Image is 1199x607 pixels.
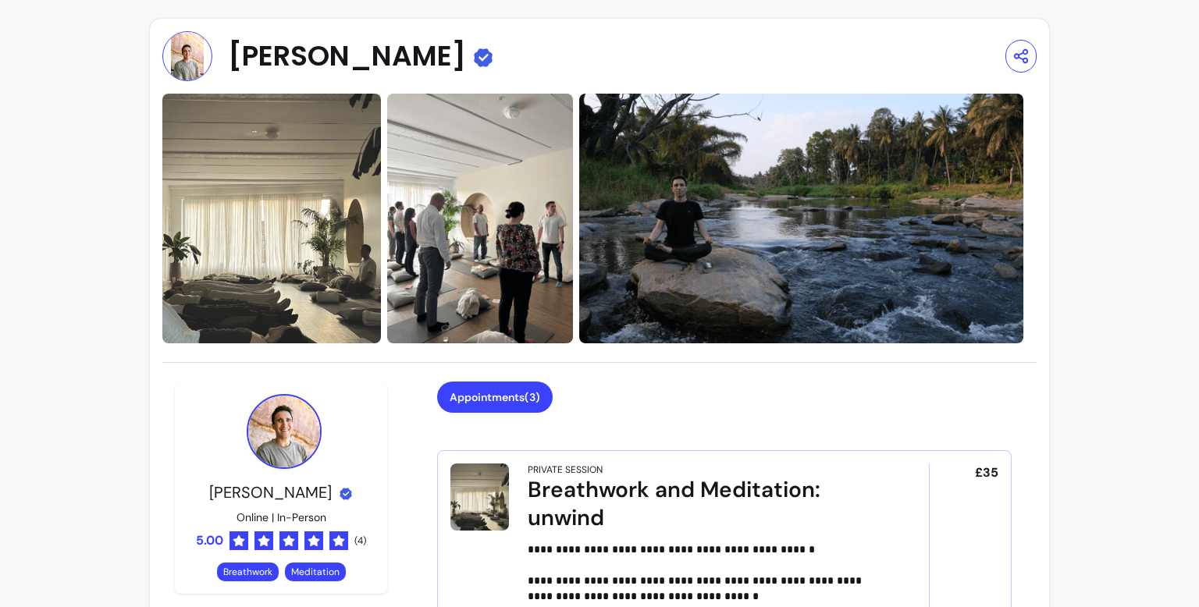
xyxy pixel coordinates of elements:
[450,463,509,531] img: Breathwork and Meditation: unwind
[975,463,998,482] span: £35
[528,476,885,532] div: Breathwork and Meditation: unwind
[223,566,272,578] span: Breathwork
[209,482,332,502] span: [PERSON_NAME]
[237,509,326,525] p: Online | In-Person
[579,94,1023,343] img: https://d22cr2pskkweo8.cloudfront.net/4665a73d-ad84-4801-aa05-e2d80c4de309
[387,94,573,343] img: https://d22cr2pskkweo8.cloudfront.net/9e9590e9-3acf-42fd-b228-3637b6575cdf
[528,463,603,476] div: Private Session
[162,31,212,81] img: Provider image
[437,382,553,413] button: Appointments(3)
[247,394,322,469] img: Provider image
[228,41,466,72] span: [PERSON_NAME]
[291,566,340,578] span: Meditation
[354,534,366,547] span: ( 4 )
[162,94,381,343] img: https://d22cr2pskkweo8.cloudfront.net/0b053eee-ccae-4bf1-bcb6-a9b2c1c2e6b7
[196,531,223,550] span: 5.00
